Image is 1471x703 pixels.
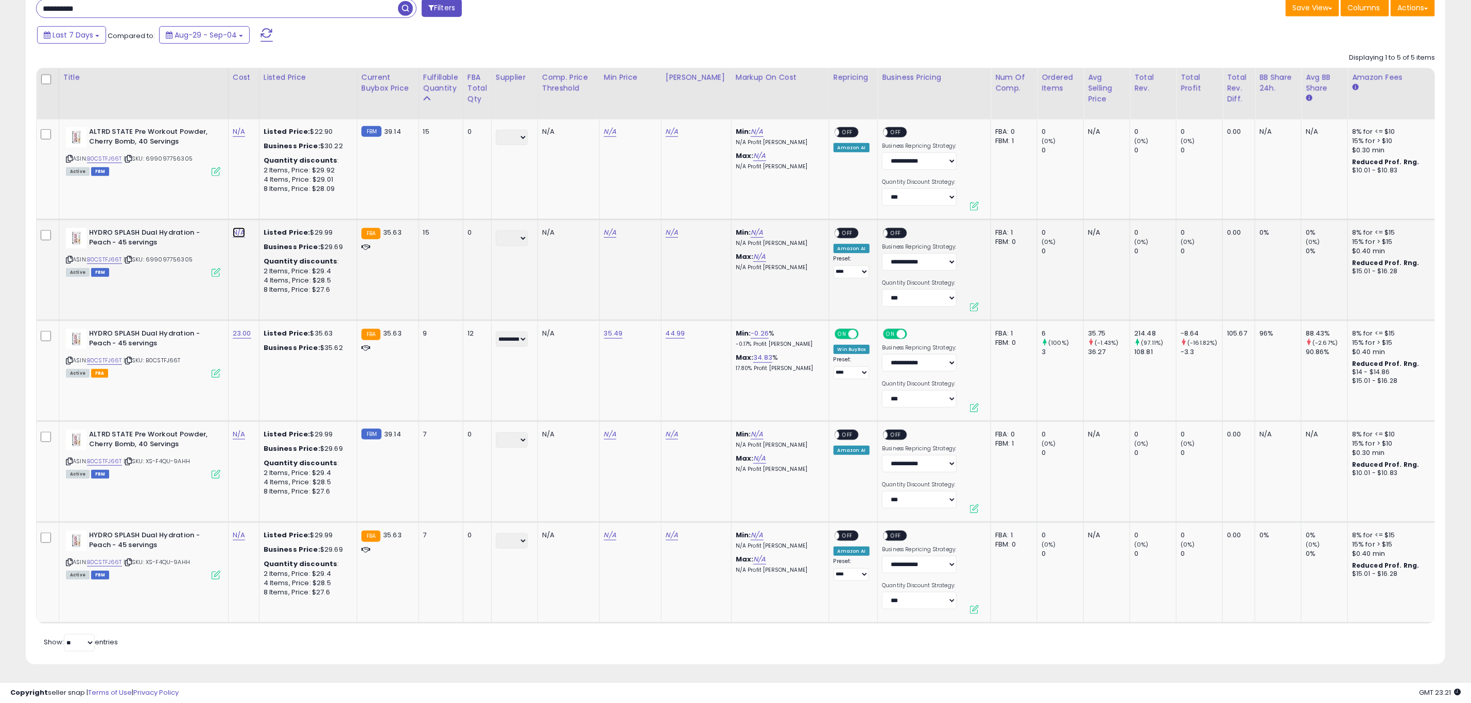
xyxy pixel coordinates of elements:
div: Listed Price [264,72,353,83]
div: 8% for <= $15 [1352,228,1438,237]
span: OFF [839,431,856,440]
small: FBM [361,429,382,440]
span: OFF [857,330,874,339]
b: Reduced Prof. Rng. [1352,157,1420,166]
a: N/A [753,151,766,161]
b: Quantity discounts [264,256,338,266]
p: N/A Profit [PERSON_NAME] [736,240,821,247]
div: % [736,329,821,348]
div: ASIN: [66,329,220,377]
b: HYDRO SPLASH Dual Hydration - Peach - 45 servings [89,531,214,552]
label: Quantity Discount Strategy: [882,481,957,488]
small: (0%) [1134,137,1149,145]
img: 419Ek-C8e-L._SL40_.jpg [66,127,86,148]
img: 419Ek-C8e-L._SL40_.jpg [66,430,86,450]
div: -8.64 [1181,329,1222,338]
div: FBA: 0 [995,127,1029,136]
div: Total Profit [1181,72,1218,94]
div: 4 Items, Price: $28.5 [264,478,349,487]
a: N/A [666,530,678,540]
div: FBM: 1 [995,439,1029,448]
small: (0%) [1042,137,1056,145]
div: 0 [1134,531,1176,540]
span: Columns [1347,3,1380,13]
span: FBM [91,167,110,176]
span: OFF [888,532,905,540]
div: N/A [542,127,592,136]
div: 9 [423,329,455,338]
div: 8% for <= $15 [1352,531,1438,540]
div: 8% for <= $10 [1352,127,1438,136]
div: 0 [1134,228,1176,237]
div: $0.30 min [1352,448,1438,458]
span: OFF [906,330,922,339]
div: $15.01 - $16.28 [1352,267,1438,276]
img: 419Ek-C8e-L._SL40_.jpg [66,329,86,349]
span: OFF [888,128,905,137]
b: ALTRD STATE Pre Workout Powder, Cherry Bomb, 40 Servings [89,127,214,149]
label: Business Repricing Strategy: [882,243,957,251]
span: | SKU: B0CSTFJ66T [124,356,181,364]
div: $15.01 - $16.28 [1352,377,1438,385]
a: N/A [604,429,616,440]
div: % [736,353,821,372]
a: -0.26 [751,328,769,339]
span: | SKU: 699097756305 [124,255,193,263]
div: Comp. Price Threshold [542,72,595,94]
div: 0 [1134,430,1176,439]
a: N/A [666,127,678,137]
div: [PERSON_NAME] [666,72,727,83]
span: All listings currently available for purchase on Amazon [66,167,90,176]
div: Total Rev. Diff. [1227,72,1251,104]
small: Avg BB Share. [1306,94,1312,103]
div: 4 Items, Price: $29.01 [264,175,349,184]
a: N/A [233,127,245,137]
span: 35.63 [383,328,402,338]
div: 0.00 [1227,531,1247,540]
b: Reduced Prof. Rng. [1352,258,1420,267]
a: N/A [753,554,766,565]
div: Preset: [834,356,870,379]
a: N/A [666,227,678,238]
div: 12 [468,329,483,338]
div: 36.27 [1088,347,1130,357]
div: 0 [1134,448,1176,458]
div: 90.86% [1306,347,1347,357]
div: 15% for > $15 [1352,338,1438,347]
div: 0 [1134,127,1176,136]
div: N/A [1088,228,1122,237]
div: 0% [1306,247,1347,256]
div: FBA: 0 [995,430,1029,439]
a: N/A [751,127,763,137]
div: 15 [423,228,455,237]
a: N/A [233,227,245,238]
b: Min: [736,127,751,136]
span: FBA [91,369,109,378]
small: FBM [361,126,382,137]
span: OFF [888,229,905,238]
div: FBA: 1 [995,531,1029,540]
div: 0 [1042,448,1083,458]
small: (0%) [1181,238,1195,246]
div: 0 [1042,430,1083,439]
small: (-1.43%) [1095,339,1118,347]
b: Listed Price: [264,227,310,237]
span: Last 7 Days [53,30,93,40]
div: 105.67 [1227,329,1247,338]
small: (-161.82%) [1187,339,1218,347]
div: 0.00 [1227,127,1247,136]
div: ASIN: [66,228,220,276]
span: OFF [888,431,905,440]
small: (100%) [1048,339,1069,347]
b: Listed Price: [264,429,310,439]
div: Supplier [496,72,533,83]
div: N/A [542,228,592,237]
div: $22.90 [264,127,349,136]
p: N/A Profit [PERSON_NAME] [736,264,821,271]
a: 44.99 [666,328,685,339]
a: Terms of Use [88,688,132,697]
label: Quantity Discount Strategy: [882,179,957,186]
div: N/A [1306,127,1340,136]
div: 96% [1259,329,1293,338]
div: 15% for > $15 [1352,237,1438,247]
